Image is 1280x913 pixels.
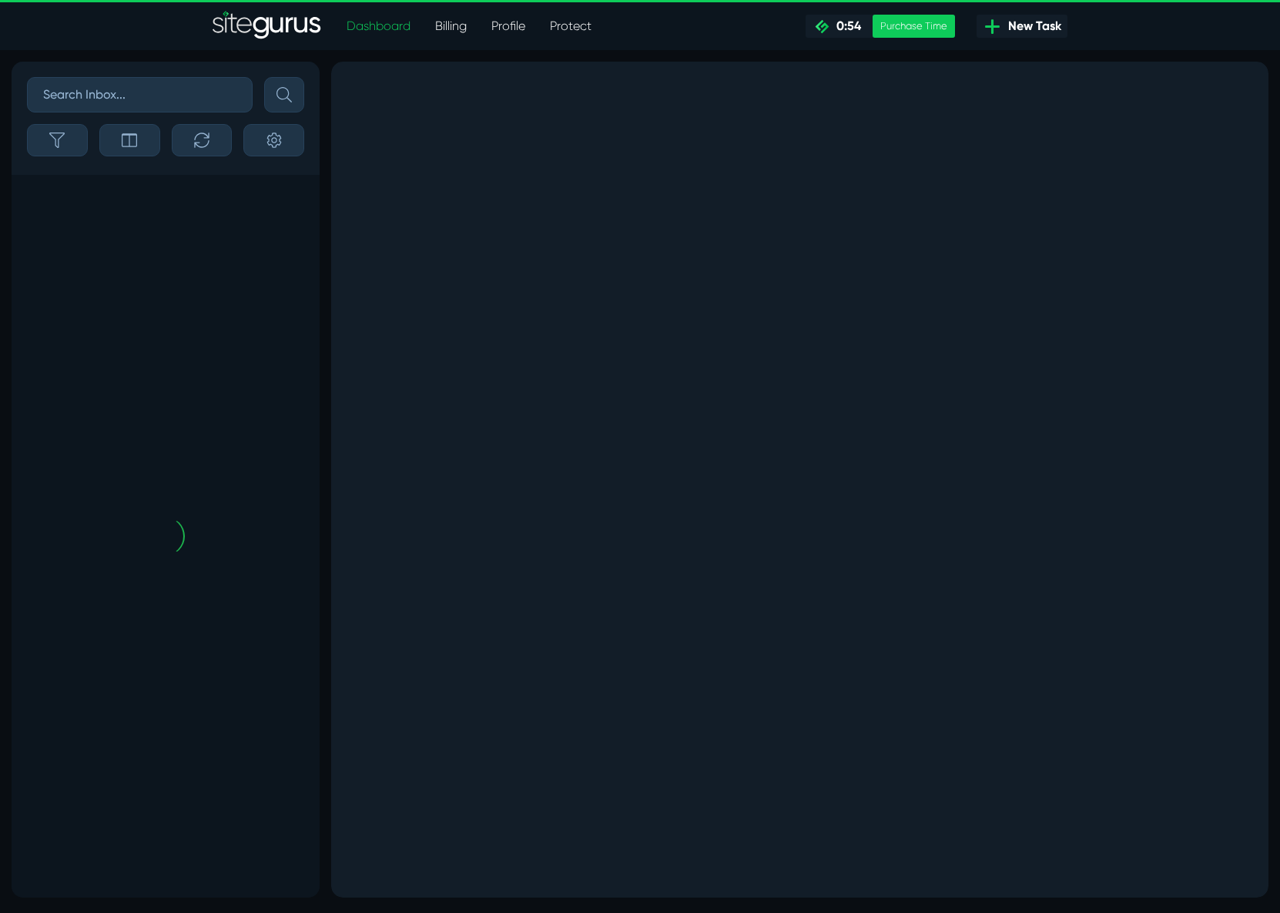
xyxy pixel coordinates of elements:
span: 0:54 [830,18,861,33]
a: Protect [538,11,604,42]
img: Sitegurus Logo [213,11,322,42]
span: New Task [1002,17,1061,35]
a: 0:54 Purchase Time [806,15,955,38]
a: Profile [479,11,538,42]
a: Dashboard [334,11,423,42]
input: Search Inbox... [27,77,253,112]
a: SiteGurus [213,11,322,42]
a: Billing [423,11,479,42]
div: Purchase Time [873,15,955,38]
a: New Task [977,15,1067,38]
